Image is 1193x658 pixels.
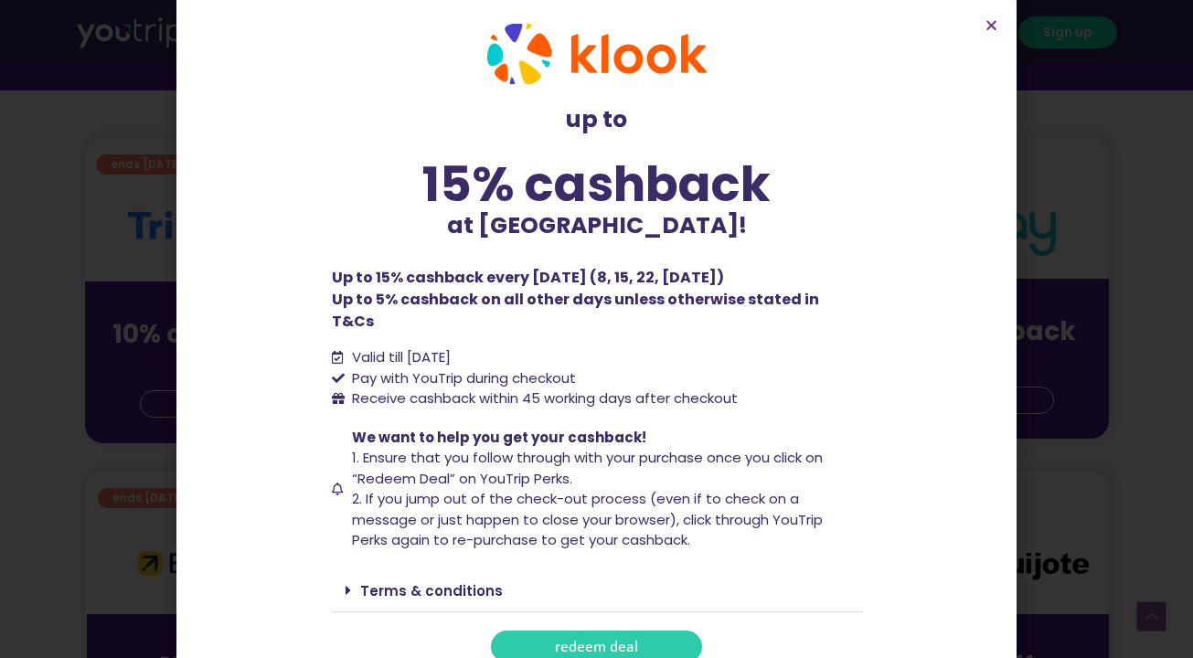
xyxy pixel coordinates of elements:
[985,18,998,32] a: Close
[332,102,862,137] p: up to
[332,208,862,243] p: at [GEOGRAPHIC_DATA]!
[360,581,503,600] a: Terms & conditions
[352,448,823,488] span: 1. Ensure that you follow through with your purchase once you click on “Redeem Deal” on YouTrip P...
[332,267,862,333] p: Up to 15% cashback every [DATE] (8, 15, 22, [DATE]) Up to 5% cashback on all other days unless ot...
[555,640,638,653] span: redeem deal
[352,428,646,447] span: We want to help you get your cashback!
[347,347,451,368] span: Valid till [DATE]
[332,569,862,612] div: Terms & conditions
[352,489,823,549] span: 2. If you jump out of the check-out process (even if to check on a message or just happen to clos...
[347,368,576,389] span: Pay with YouTrip during checkout
[332,160,862,208] div: 15% cashback
[347,388,738,409] span: Receive cashback within 45 working days after checkout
